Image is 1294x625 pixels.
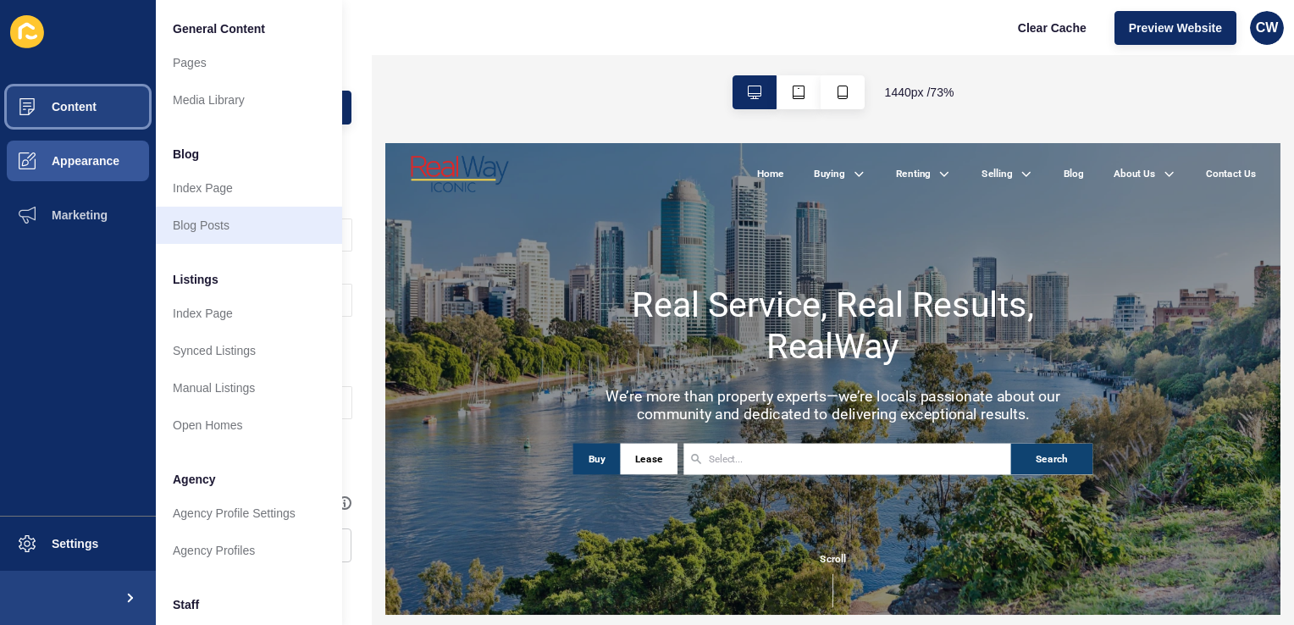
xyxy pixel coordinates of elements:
[156,81,342,119] a: Media Library
[1114,11,1236,45] button: Preview Website
[156,532,342,569] a: Agency Profiles
[584,32,627,53] a: Buying
[506,32,544,53] a: Home
[156,169,342,207] a: Index Page
[1004,11,1101,45] button: Clear Cache
[885,84,954,101] span: 1440 px / 73 %
[156,495,342,532] a: Agency Profile Settings
[812,32,854,53] a: Selling
[173,471,216,488] span: Agency
[440,419,525,441] input: Select...
[156,332,342,369] a: Synced Listings
[320,409,398,451] button: Lease
[256,192,963,306] h1: Real Service, Real Results, RealWay
[34,17,169,68] img: RealWay Iconic Property Logo
[156,295,342,332] a: Index Page
[1256,19,1279,36] span: CW
[173,146,199,163] span: Blog
[173,20,265,37] span: General Content
[1018,19,1087,36] span: Clear Cache
[173,271,218,288] span: Listings
[993,32,1049,53] a: About Us
[256,409,319,451] button: Buy
[173,596,199,613] span: Staff
[852,409,963,451] button: Search
[156,369,342,407] a: Manual Listings
[924,32,952,53] a: Blog
[156,407,342,444] a: Open Homes
[156,44,342,81] a: Pages
[256,333,963,382] h2: We’re more than property experts—we’re locals passionate about our community and dedicated to del...
[696,32,744,53] a: Renting
[156,207,342,244] a: Blog Posts
[1119,32,1186,53] a: Contact Us
[1129,19,1222,36] span: Preview Website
